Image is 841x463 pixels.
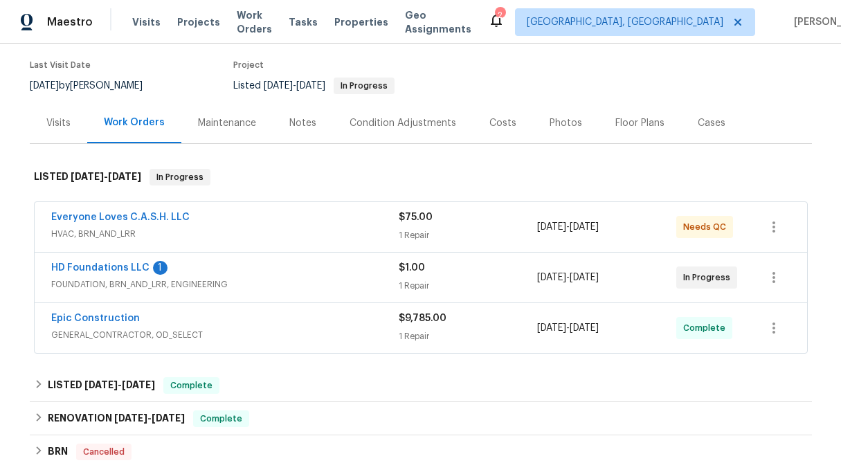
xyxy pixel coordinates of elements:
span: Work Orders [237,8,272,36]
div: Cases [698,116,725,130]
div: Floor Plans [615,116,664,130]
span: [DATE] [570,323,599,333]
span: - [71,172,141,181]
a: Epic Construction [51,314,140,323]
span: HVAC, BRN_AND_LRR [51,227,399,241]
div: Notes [289,116,316,130]
span: GENERAL_CONTRACTOR, OD_SELECT [51,328,399,342]
span: Cancelled [78,445,130,459]
span: Complete [683,321,731,335]
span: Complete [165,379,218,392]
span: [DATE] [152,413,185,423]
span: Needs QC [683,220,732,234]
span: [DATE] [570,273,599,282]
h6: BRN [48,444,68,460]
span: [DATE] [537,222,566,232]
span: Complete [195,412,248,426]
span: - [537,321,599,335]
div: by [PERSON_NAME] [30,78,159,94]
div: Maintenance [198,116,256,130]
span: - [264,81,325,91]
a: Everyone Loves C.A.S.H. LLC [51,212,190,222]
div: Work Orders [104,116,165,129]
span: Maestro [47,15,93,29]
span: $75.00 [399,212,433,222]
span: FOUNDATION, BRN_AND_LRR, ENGINEERING [51,278,399,291]
span: Visits [132,15,161,29]
span: [DATE] [71,172,104,181]
span: [DATE] [114,413,147,423]
div: 1 Repair [399,279,538,293]
span: [DATE] [570,222,599,232]
span: [DATE] [296,81,325,91]
div: 1 [153,261,168,275]
span: Project [233,61,264,69]
span: Projects [177,15,220,29]
span: In Progress [151,170,209,184]
div: LISTED [DATE]-[DATE]Complete [30,369,812,402]
span: Geo Assignments [405,8,471,36]
span: [DATE] [108,172,141,181]
span: - [537,271,599,284]
span: [DATE] [264,81,293,91]
h6: LISTED [48,377,155,394]
span: [GEOGRAPHIC_DATA], [GEOGRAPHIC_DATA] [527,15,723,29]
span: $9,785.00 [399,314,446,323]
div: RENOVATION [DATE]-[DATE]Complete [30,402,812,435]
span: - [114,413,185,423]
div: 1 Repair [399,329,538,343]
div: Condition Adjustments [350,116,456,130]
span: In Progress [683,271,736,284]
div: Costs [489,116,516,130]
h6: LISTED [34,169,141,185]
span: [DATE] [537,273,566,282]
span: Properties [334,15,388,29]
a: HD Foundations LLC [51,263,150,273]
span: Last Visit Date [30,61,91,69]
div: 1 Repair [399,228,538,242]
span: - [537,220,599,234]
div: Photos [550,116,582,130]
span: [DATE] [30,81,59,91]
span: [DATE] [537,323,566,333]
span: - [84,380,155,390]
span: Listed [233,81,395,91]
span: $1.00 [399,263,425,273]
div: 2 [495,8,505,22]
h6: RENOVATION [48,410,185,427]
span: [DATE] [122,380,155,390]
span: [DATE] [84,380,118,390]
span: Tasks [289,17,318,27]
div: LISTED [DATE]-[DATE]In Progress [30,155,812,199]
span: In Progress [335,82,393,90]
div: Visits [46,116,71,130]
